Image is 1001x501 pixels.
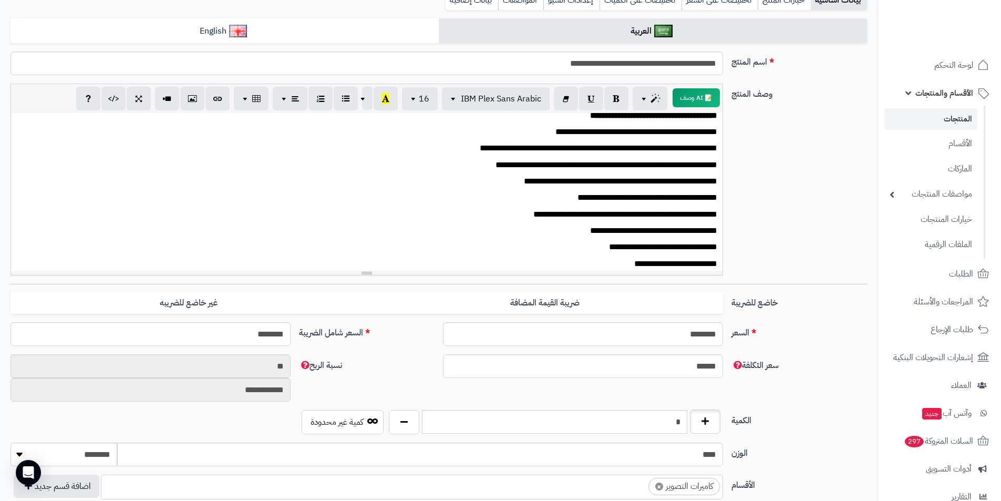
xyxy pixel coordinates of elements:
span: الطلبات [949,267,973,281]
a: العربية [439,18,867,44]
a: مواصفات المنتجات [884,183,977,206]
label: ضريبة القيمة المضافة [367,292,723,314]
span: طلبات الإرجاع [931,322,973,337]
span: 16 [419,93,429,105]
span: جديد [922,408,942,420]
a: أدوات التسويق [884,456,995,482]
a: الطلبات [884,261,995,287]
a: English [11,18,439,44]
span: وآتس آب [921,406,972,421]
button: IBM Plex Sans Arabic [442,87,550,110]
label: الأقسام [727,475,871,492]
span: السلات المتروكة [904,434,973,448]
button: 📝 AI وصف [673,88,720,107]
a: وآتس آبجديد [884,401,995,426]
a: المنتجات [884,108,977,130]
button: 16 [402,87,438,110]
img: العربية [654,25,673,37]
a: العملاء [884,373,995,398]
a: لوحة التحكم [884,53,995,78]
label: الوزن [727,443,871,459]
label: اسم المنتج [727,52,871,68]
li: كاميرات التصوير [648,478,720,495]
img: English [229,25,247,37]
span: العملاء [951,378,972,393]
span: لوحة التحكم [934,58,973,73]
label: السعر شامل الضريبة [295,322,439,339]
button: اضافة قسم جديد [14,475,99,498]
span: أدوات التسويق [926,462,972,476]
a: الأقسام [884,132,977,155]
span: الأقسام والمنتجات [915,86,973,100]
span: 297 [905,436,924,447]
a: الملفات الرقمية [884,233,977,256]
label: السعر [727,322,871,339]
a: إشعارات التحويلات البنكية [884,345,995,370]
label: غير خاضع للضريبه [11,292,367,314]
label: خاضع للضريبة [727,292,871,309]
span: إشعارات التحويلات البنكية [893,350,973,365]
div: Open Intercom Messenger [16,460,41,485]
a: السلات المتروكة297 [884,428,995,454]
span: المراجعات والأسئلة [914,294,973,309]
span: نسبة الربح [299,359,342,372]
label: الكمية [727,410,871,427]
span: IBM Plex Sans Arabic [461,93,541,105]
a: المراجعات والأسئلة [884,289,995,314]
span: سعر التكلفة [731,359,779,372]
a: خيارات المنتجات [884,208,977,231]
a: الماركات [884,158,977,180]
a: طلبات الإرجاع [884,317,995,342]
span: × [655,483,663,490]
label: وصف المنتج [727,84,871,100]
